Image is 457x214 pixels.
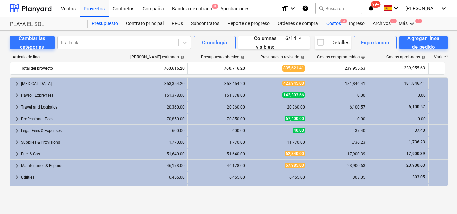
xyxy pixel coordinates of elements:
span: 19,064.75 [285,186,305,191]
div: Artículo de línea [10,55,127,59]
span: 99+ [371,1,381,8]
div: 20,360.00 [130,105,185,110]
i: keyboard_arrow_down [289,4,297,12]
div: Utilities [21,172,124,183]
div: Agregar línea de pedido [407,34,440,52]
span: keyboard_arrow_right [13,91,21,99]
button: Agregar línea de pedido [399,36,448,49]
i: keyboard_arrow_down [440,4,448,12]
span: 62,840.00 [285,151,305,156]
div: Widget de chat [424,182,457,214]
div: Professional Fees [21,114,124,124]
span: keyboard_arrow_right [13,150,21,158]
span: search [318,6,324,11]
div: Columnas visibles : 6/14 [246,34,302,52]
i: format_size [281,4,289,12]
span: 303.05 [412,175,426,179]
div: Ingreso [345,17,369,30]
i: notifications [368,4,374,12]
div: Archivos [369,17,395,30]
a: Reporte de progreso [223,17,274,30]
span: 835,621.41 [282,65,305,71]
div: 6,100.57 [311,105,365,110]
button: Detalles [315,36,351,49]
button: Cambiar las categorías [10,36,55,49]
div: Presupuesto objetivo [201,55,245,59]
div: 151,378.00 [130,93,185,98]
div: 46,178.00 [130,163,185,168]
div: 20,360.00 [190,105,245,110]
div: Costos [322,17,345,30]
a: Archivos9+ [369,17,395,30]
div: Insurance [21,184,124,194]
a: Ordenes de compra [274,17,322,30]
div: 46,178.00 [190,163,245,168]
span: 423,945.00 [282,81,305,86]
button: Exportación [354,36,397,49]
span: 67,985.00 [285,163,305,168]
div: 353,454.20 [190,81,245,86]
a: Contrato principal [122,17,168,30]
span: [PERSON_NAME] [405,6,439,11]
div: 37.40 [311,128,365,133]
i: keyboard_arrow_down [408,20,416,28]
i: keyboard_arrow_down [392,4,400,12]
div: 0.00 [311,93,365,98]
span: 40.00 [293,128,305,133]
div: 51,640.00 [130,152,185,156]
span: 67,400.00 [285,116,305,121]
div: 760,616.20 [130,63,185,74]
div: 11,770.00 [130,140,185,145]
span: help [239,55,245,59]
div: 0.00 [311,117,365,121]
span: 1,736.23 [408,140,426,144]
a: Costos3 [322,17,345,30]
span: keyboard_arrow_right [13,185,21,193]
div: 181,846.41 [311,81,365,86]
div: Más [395,17,420,30]
span: help [179,55,184,59]
span: keyboard_arrow_right [13,127,21,135]
div: Exportación [361,38,389,47]
div: 600.00 [130,128,185,133]
a: Presupuesto [88,17,122,30]
div: 760,716.20 [190,63,245,74]
span: 6,100.57 [408,104,426,109]
div: 51,640.00 [190,152,245,156]
div: [PERSON_NAME] estimado [130,55,184,59]
span: 9+ [390,19,397,23]
div: Cambiar las categorías [18,34,47,52]
div: 239,955.63 [311,63,365,74]
span: keyboard_arrow_right [13,115,21,123]
div: Gastos aprobados [386,55,425,59]
div: 353,354.20 [130,81,185,86]
i: Base de conocimientos [302,4,309,12]
div: [MEDICAL_DATA] [21,78,124,89]
div: 23,900.63 [311,163,365,168]
span: 23,900.63 [406,163,426,168]
div: 0.00 [371,93,426,98]
div: PLAYA EL SOL [10,21,80,28]
span: 1 [415,19,422,23]
div: Cronología [202,38,227,47]
span: keyboard_arrow_right [13,103,21,111]
button: Cronología [194,36,236,49]
div: 6,455.00 [130,175,185,180]
a: Subcontratos [187,17,223,30]
span: keyboard_arrow_right [13,80,21,88]
div: 303.05 [311,175,365,180]
div: 6,455.00 [190,175,245,180]
span: help [420,55,425,59]
a: RFQs [168,17,187,30]
div: 11,770.00 [251,140,305,145]
div: 70,850.00 [130,117,185,121]
div: 6,455.00 [251,175,305,180]
span: 37.40 [414,128,426,133]
div: 0.00 [371,117,426,121]
div: Legal Fees & Expenses [21,125,124,136]
div: Fuel & Gas [21,149,124,159]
